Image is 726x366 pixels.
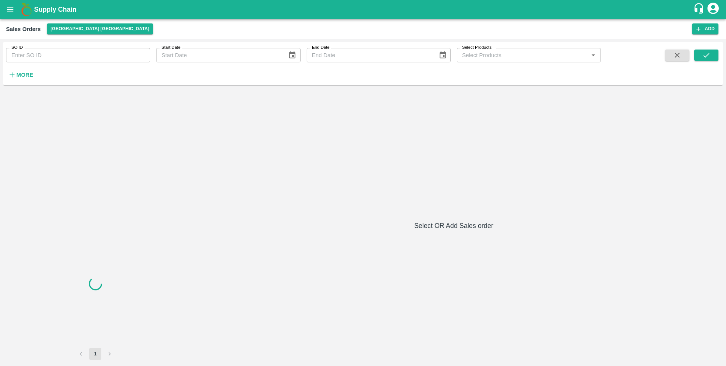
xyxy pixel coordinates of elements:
button: More [6,68,35,81]
a: Supply Chain [34,4,693,15]
img: logo [19,2,34,17]
strong: More [16,72,33,78]
div: customer-support [693,3,706,16]
button: Choose date [436,48,450,62]
h6: Select OR Add Sales order [188,220,720,231]
nav: pagination navigation [74,348,117,360]
input: Select Products [459,50,586,60]
label: End Date [312,45,329,51]
button: Choose date [285,48,299,62]
label: Select Products [462,45,492,51]
button: Select DC [47,23,153,34]
div: Sales Orders [6,24,41,34]
input: Enter SO ID [6,48,150,62]
button: open drawer [2,1,19,18]
button: Open [588,50,598,60]
input: End Date [307,48,433,62]
button: page 1 [89,348,101,360]
b: Supply Chain [34,6,76,13]
button: Add [692,23,718,34]
div: account of current user [706,2,720,17]
label: SO ID [11,45,23,51]
input: Start Date [156,48,282,62]
label: Start Date [161,45,180,51]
